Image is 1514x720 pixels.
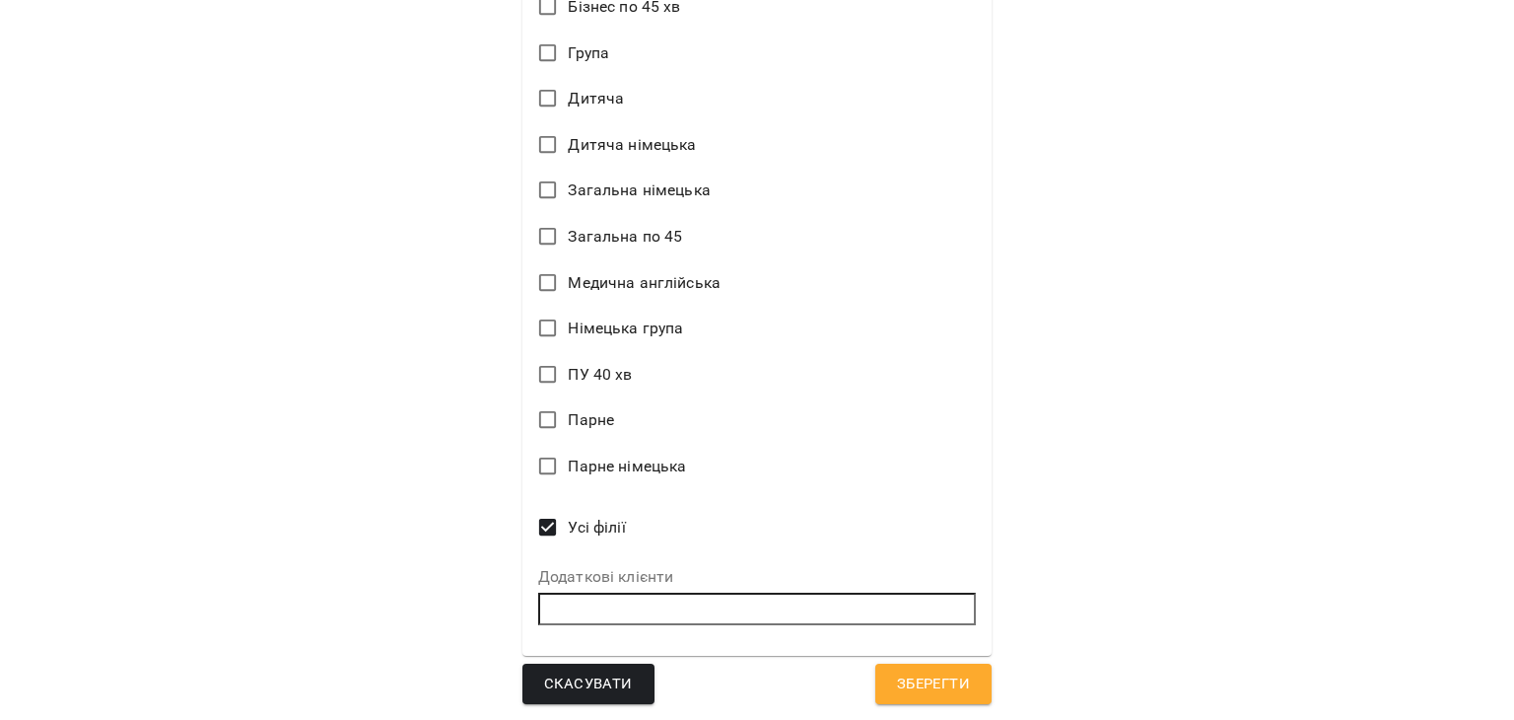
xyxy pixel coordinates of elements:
[568,408,614,432] span: Парне
[568,516,625,540] span: Усі філії
[568,179,711,202] span: Загальна німецька
[568,133,696,157] span: Дитяча німецька
[875,664,992,705] button: Зберегти
[897,672,970,697] span: Зберегти
[568,455,686,478] span: Парне німецька
[568,225,682,249] span: Загальна по 45
[544,672,633,697] span: Скасувати
[568,87,624,110] span: Дитяча
[568,271,721,295] span: Медична англійська
[568,41,609,65] span: Група
[538,569,976,585] label: Додаткові клієнти
[568,317,683,340] span: Німецька група
[522,664,654,705] button: Скасувати
[568,363,632,387] span: ПУ 40 хв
